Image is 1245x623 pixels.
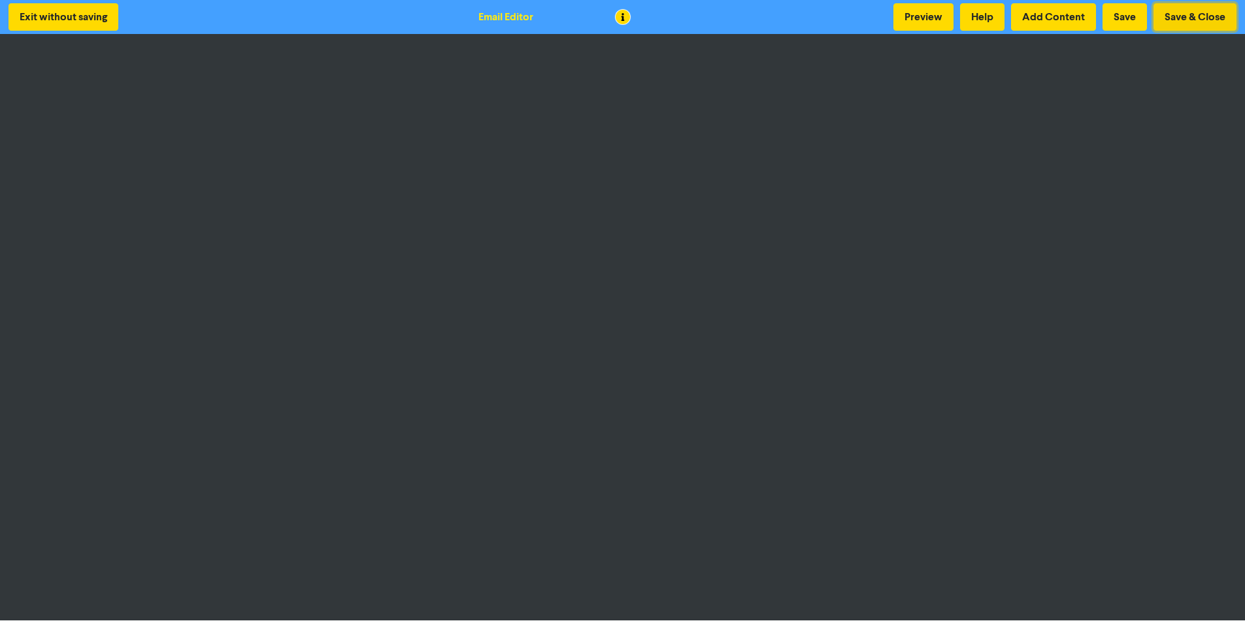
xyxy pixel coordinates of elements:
button: Help [960,3,1004,31]
button: Preview [893,3,954,31]
button: Save & Close [1154,3,1237,31]
button: Add Content [1011,3,1096,31]
div: Email Editor [478,9,533,25]
button: Save [1103,3,1147,31]
button: Exit without saving [8,3,118,31]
